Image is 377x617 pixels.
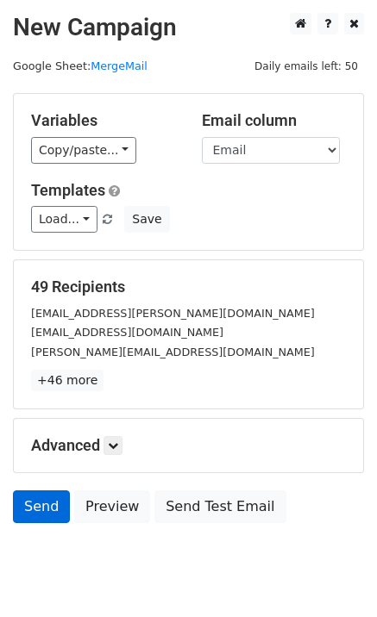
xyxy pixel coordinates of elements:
[74,490,150,523] a: Preview
[13,59,148,72] small: Google Sheet:
[31,277,346,296] h5: 49 Recipients
[31,206,97,233] a: Load...
[154,490,286,523] a: Send Test Email
[31,307,315,320] small: [EMAIL_ADDRESS][PERSON_NAME][DOMAIN_NAME]
[31,326,223,339] small: [EMAIL_ADDRESS][DOMAIN_NAME]
[13,13,364,42] h2: New Campaign
[31,111,176,130] h5: Variables
[31,346,315,358] small: [PERSON_NAME][EMAIL_ADDRESS][DOMAIN_NAME]
[31,137,136,164] a: Copy/paste...
[202,111,347,130] h5: Email column
[13,490,70,523] a: Send
[291,534,377,617] iframe: Chat Widget
[124,206,169,233] button: Save
[248,59,364,72] a: Daily emails left: 50
[91,59,148,72] a: MergeMail
[31,370,104,391] a: +46 more
[31,436,346,455] h5: Advanced
[31,181,105,199] a: Templates
[248,57,364,76] span: Daily emails left: 50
